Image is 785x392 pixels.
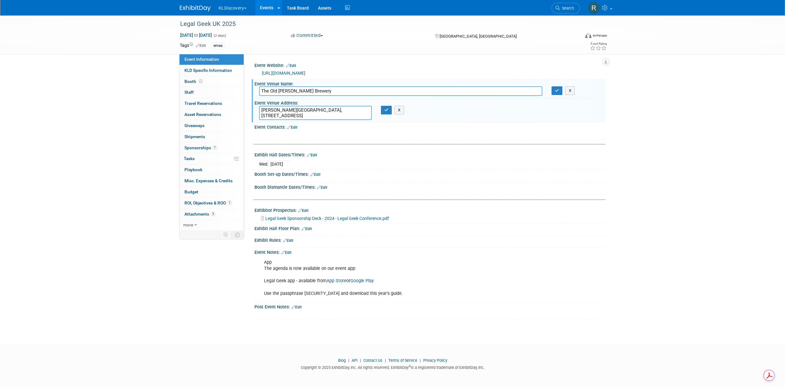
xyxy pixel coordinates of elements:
[565,86,575,95] button: X
[254,98,605,106] div: Event Venue Address:
[180,5,211,11] img: ExhibitDay
[271,161,283,167] td: [DATE]
[196,43,206,48] a: Edit
[180,98,244,109] a: Travel Reservations
[184,79,204,84] span: Booth
[184,123,205,128] span: Giveaways
[338,358,346,363] a: Blog
[180,164,244,175] a: Playbook
[213,145,217,150] span: 1
[287,125,297,130] a: Edit
[254,183,605,191] div: Booth Dismantle Dates/Times:
[180,142,244,153] a: Sponsorships1
[213,34,226,38] span: (2 days)
[286,64,296,68] a: Edit
[180,187,244,197] a: Budget
[289,32,325,39] button: Committed
[254,79,605,87] div: Event Venue Name:
[227,200,232,205] span: 1
[254,236,605,244] div: Exhibit Rules:
[184,68,232,73] span: KLD Specific Information
[423,358,447,363] a: Privacy Policy
[254,248,605,256] div: Event Notes:
[180,65,244,76] a: KLD Specific Information
[350,278,374,283] a: Google Play
[254,224,605,232] div: Exhibit Hall Floor Plan:
[180,175,244,186] a: Misc. Expenses & Credits
[585,33,591,38] img: Format-Inperson.png
[543,32,607,41] div: Event Format
[198,79,204,84] span: Booth not reserved yet
[180,198,244,208] a: ROI, Objectives & ROO1
[180,54,244,65] a: Event Information
[560,6,574,10] span: Search
[327,278,346,283] a: App Store
[180,87,244,98] a: Staff
[184,200,232,205] span: ROI, Objectives & ROO
[180,32,212,38] span: [DATE] [DATE]
[388,358,417,363] a: Terms of Service
[180,42,206,49] td: Tags
[265,216,389,221] span: Legal Geek Sponsorship Deck - 2024 - Legal Geek Conference.pdf
[183,222,193,227] span: more
[254,150,605,158] div: Exhibit Hall Dates/Times:
[395,106,404,114] button: X
[383,358,387,363] span: |
[180,109,244,120] a: Asset Reservations
[302,227,312,231] a: Edit
[363,358,382,363] a: Contact Us
[180,209,244,220] a: Attachments3
[254,61,605,69] div: Event Website:
[254,122,605,130] div: Event Contacts:
[260,256,538,299] div: App The agenda is now available on our event app: Legal Geek app - available from or Use the pass...
[184,156,195,161] span: Tasks
[588,2,600,14] img: Rishabh Bora
[180,153,244,164] a: Tasks
[291,305,302,309] a: Edit
[184,90,194,95] span: Staff
[180,220,244,230] a: more
[259,161,271,167] td: Wed.
[552,3,580,14] a: Search
[254,170,605,178] div: Booth Set-up Dates/Times:
[184,101,222,106] span: Travel Reservations
[254,302,605,310] div: Post Event Notes:
[347,358,351,363] span: |
[184,112,221,117] span: Asset Reservations
[180,131,244,142] a: Shipments
[409,365,411,368] sup: ®
[590,42,606,45] div: Event Rating
[211,212,215,216] span: 3
[180,76,244,87] a: Booth
[262,71,305,76] a: [URL][DOMAIN_NAME]
[184,178,233,183] span: Misc. Expenses & Credits
[352,358,357,363] a: API
[184,134,205,139] span: Shipments
[592,33,607,38] div: In-Person
[281,250,291,255] a: Edit
[440,34,517,39] span: [GEOGRAPHIC_DATA], [GEOGRAPHIC_DATA]
[184,212,215,217] span: Attachments
[184,189,198,194] span: Budget
[358,358,362,363] span: |
[254,206,605,214] div: Exhibitor Prospectus:
[184,145,217,150] span: Sponsorships
[418,358,422,363] span: |
[317,185,327,190] a: Edit
[261,216,389,221] a: Legal Geek Sponsorship Deck - 2024 - Legal Geek Conference.pdf
[231,231,244,239] td: Toggle Event Tabs
[310,172,320,177] a: Edit
[298,208,308,213] a: Edit
[193,33,199,38] span: to
[180,120,244,131] a: Giveaways
[178,19,571,30] div: Legal Geek UK 2025
[221,231,231,239] td: Personalize Event Tab Strip
[184,167,202,172] span: Playbook
[212,43,225,49] div: emea
[184,57,219,62] span: Event Information
[307,153,317,157] a: Edit
[283,238,293,243] a: Edit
